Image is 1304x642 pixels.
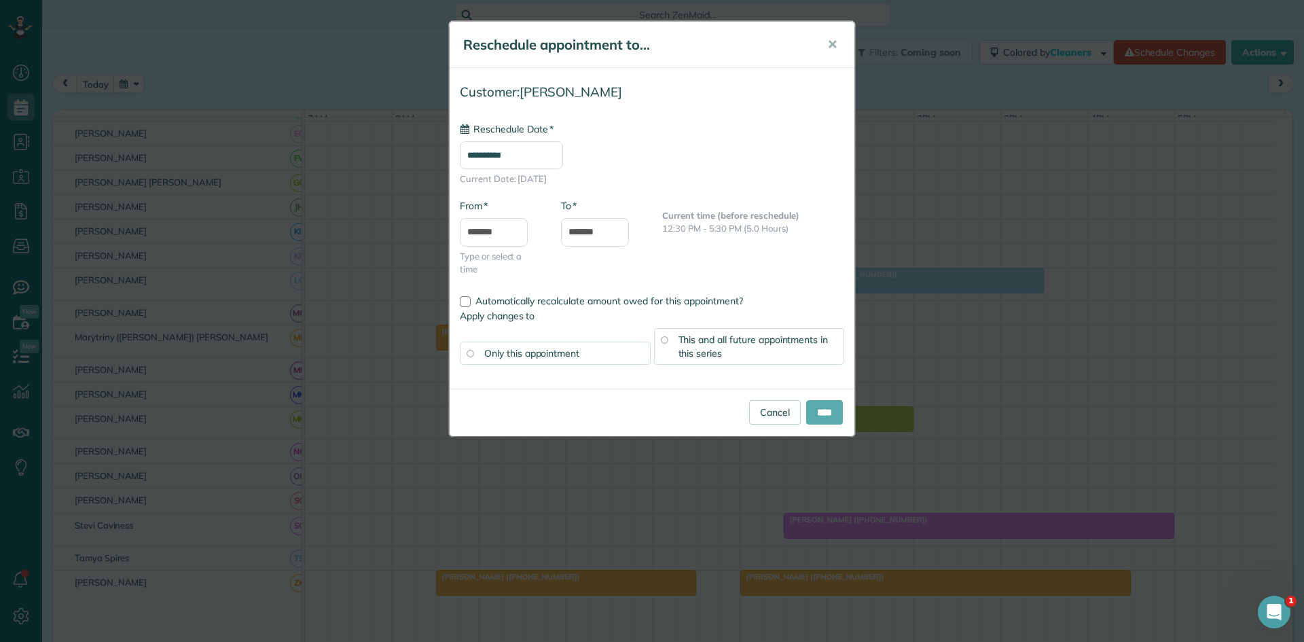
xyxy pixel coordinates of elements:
[827,37,837,52] span: ✕
[460,85,844,99] h4: Customer:[PERSON_NAME]
[460,250,541,276] span: Type or select a time
[662,222,844,235] p: 12:30 PM - 5:30 PM (5.0 Hours)
[661,336,668,343] input: This and all future appointments in this series
[460,309,844,323] label: Apply changes to
[475,295,743,307] span: Automatically recalculate amount owed for this appointment?
[1258,596,1290,628] iframe: Intercom live chat
[678,334,829,359] span: This and all future appointments in this series
[749,400,801,425] a: Cancel
[460,173,844,185] span: Current Date: [DATE]
[561,199,577,213] label: To
[1286,596,1297,607] span: 1
[662,210,799,221] b: Current time (before reschedule)
[463,35,808,54] h5: Reschedule appointment to...
[460,122,554,136] label: Reschedule Date
[467,350,473,357] input: Only this appointment
[460,199,488,213] label: From
[484,347,579,359] span: Only this appointment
